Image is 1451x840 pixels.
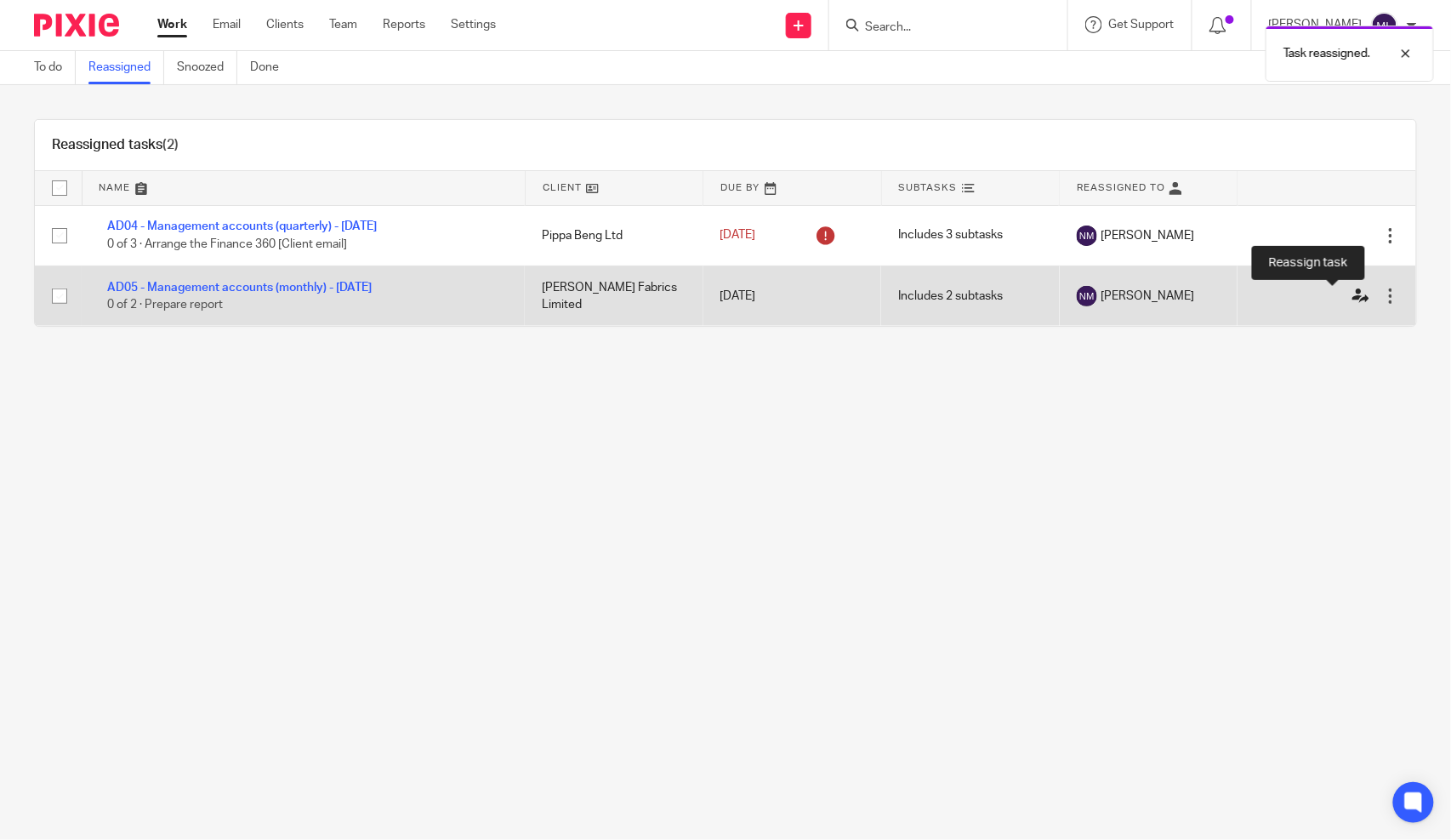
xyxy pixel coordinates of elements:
span: Subtasks [899,183,958,192]
img: svg%3E [1077,286,1097,306]
span: Includes 2 subtasks [898,290,1003,302]
td: [PERSON_NAME] Fabrics Limited [525,266,703,326]
span: [DATE] [720,230,756,242]
span: (2) [162,138,179,151]
a: Snoozed [177,51,237,84]
a: Reports [383,16,425,33]
span: [DATE] [720,290,756,302]
span: [PERSON_NAME] [1101,227,1195,244]
span: 0 of 2 · Prepare report [107,299,223,311]
a: Work [157,16,187,33]
a: Settings [451,16,496,33]
a: Email [213,16,241,33]
span: [PERSON_NAME] [1101,288,1195,305]
span: Includes 3 subtasks [898,230,1003,242]
td: Pippa Beng Ltd [525,205,703,266]
img: svg%3E [1371,12,1398,39]
a: Done [250,51,292,84]
img: Pixie [34,14,119,37]
a: To do [34,51,76,84]
h1: Reassigned tasks [52,136,179,154]
a: Team [329,16,357,33]
p: Task reassigned. [1283,45,1370,62]
a: Clients [266,16,304,33]
span: 0 of 3 · Arrange the Finance 360 [Client email] [107,238,347,250]
a: AD05 - Management accounts (monthly) - [DATE] [107,282,372,294]
a: Reassigned [88,51,164,84]
img: svg%3E [1077,226,1097,246]
a: AD04 - Management accounts (quarterly) - [DATE] [107,220,377,232]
